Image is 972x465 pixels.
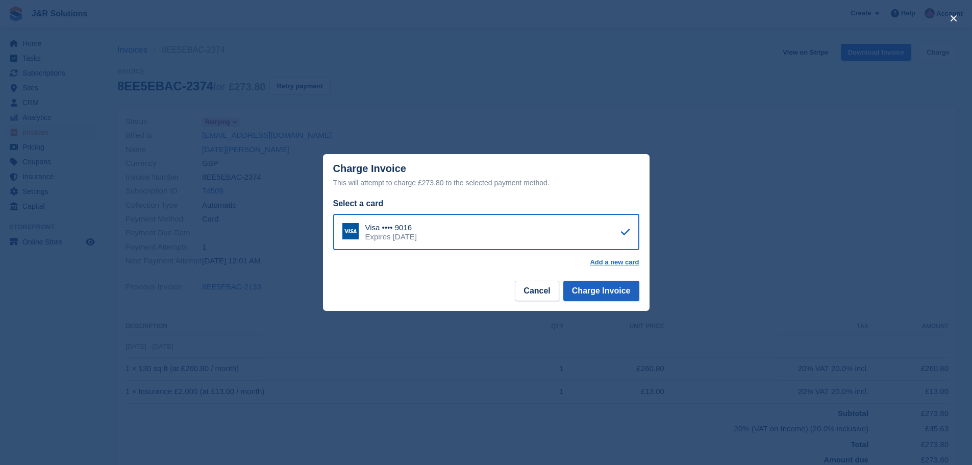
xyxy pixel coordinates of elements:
[333,177,639,189] div: This will attempt to charge £273.80 to the selected payment method.
[945,10,962,27] button: close
[365,232,417,241] div: Expires [DATE]
[333,163,639,189] div: Charge Invoice
[515,281,559,301] button: Cancel
[365,223,417,232] div: Visa •••• 9016
[342,223,359,239] img: Visa Logo
[563,281,639,301] button: Charge Invoice
[333,198,639,210] div: Select a card
[590,258,639,266] a: Add a new card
